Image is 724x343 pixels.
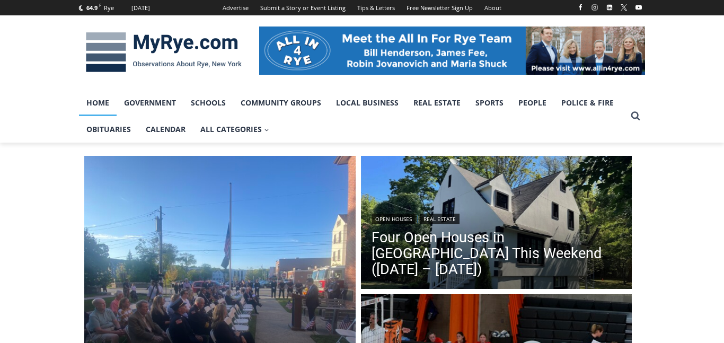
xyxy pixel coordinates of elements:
[603,1,616,14] a: Linkedin
[104,3,114,13] div: Rye
[406,90,468,116] a: Real Estate
[200,124,269,135] span: All Categories
[183,90,233,116] a: Schools
[259,27,645,74] img: All in for Rye
[468,90,511,116] a: Sports
[361,156,632,292] a: Read More Four Open Houses in Rye This Weekend (September 13 – 14)
[361,156,632,292] img: 506 Midland Avenue, Rye
[131,3,150,13] div: [DATE]
[372,230,622,277] a: Four Open Houses in [GEOGRAPHIC_DATA] This Weekend ([DATE] – [DATE])
[99,2,101,8] span: F
[117,90,183,116] a: Government
[617,1,630,14] a: X
[588,1,601,14] a: Instagram
[86,4,98,12] span: 64.9
[138,116,193,143] a: Calendar
[372,214,416,224] a: Open Houses
[626,107,645,126] button: View Search Form
[233,90,329,116] a: Community Groups
[329,90,406,116] a: Local Business
[372,212,622,224] div: |
[511,90,554,116] a: People
[632,1,645,14] a: YouTube
[554,90,621,116] a: Police & Fire
[79,90,117,116] a: Home
[193,116,277,143] a: All Categories
[79,90,626,143] nav: Primary Navigation
[79,116,138,143] a: Obituaries
[574,1,587,14] a: Facebook
[79,25,249,80] img: MyRye.com
[420,214,460,224] a: Real Estate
